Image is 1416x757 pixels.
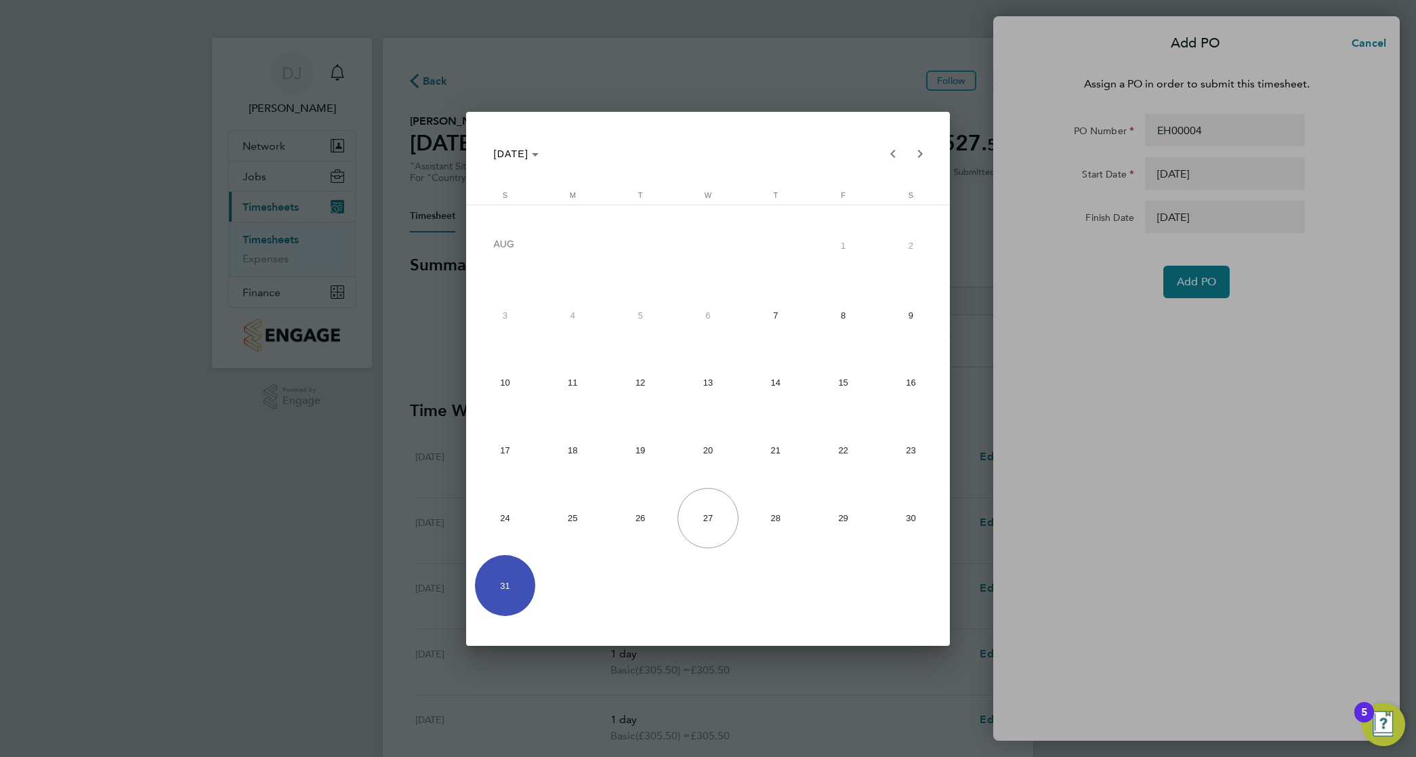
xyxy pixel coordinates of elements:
span: 7 [745,285,806,346]
span: 20 [678,420,738,481]
button: August 29, 2025 [810,485,877,552]
button: August 31, 2025 [472,552,539,619]
button: August 26, 2025 [606,485,674,552]
button: August 7, 2025 [742,281,810,349]
span: 21 [745,420,806,481]
button: August 6, 2025 [674,281,742,349]
span: 1 [813,214,874,278]
div: 5 [1361,712,1367,730]
span: 10 [475,352,536,413]
button: August 14, 2025 [742,349,810,417]
span: 23 [881,420,942,481]
button: August 1, 2025 [810,210,877,281]
button: Open Resource Center, 5 new notifications [1362,703,1405,746]
button: August 12, 2025 [606,349,674,417]
span: 11 [542,352,603,413]
span: T [773,191,778,199]
span: 4 [542,285,603,346]
span: [DATE] [494,148,529,159]
span: 13 [678,352,738,413]
button: August 15, 2025 [810,349,877,417]
button: August 5, 2025 [606,281,674,349]
button: August 4, 2025 [539,281,606,349]
button: August 27, 2025 [674,485,742,552]
span: 31 [475,555,536,616]
button: August 20, 2025 [674,417,742,485]
button: August 13, 2025 [674,349,742,417]
button: August 17, 2025 [472,417,539,485]
button: August 25, 2025 [539,485,606,552]
span: 27 [678,488,738,549]
span: 17 [475,420,536,481]
button: August 30, 2025 [877,485,945,552]
button: Choose month and year [488,142,545,166]
span: 29 [813,488,874,549]
span: 16 [881,352,942,413]
button: Previous month [879,140,907,167]
span: 3 [475,285,536,346]
span: 6 [678,285,738,346]
button: August 23, 2025 [877,417,945,485]
span: F [841,191,846,199]
button: August 3, 2025 [472,281,539,349]
button: August 19, 2025 [606,417,674,485]
span: W [705,191,711,199]
button: August 28, 2025 [742,485,810,552]
span: 8 [813,285,874,346]
span: S [909,191,913,199]
button: August 16, 2025 [877,349,945,417]
span: 25 [542,488,603,549]
span: S [503,191,507,199]
button: August 22, 2025 [810,417,877,485]
td: AUG [472,210,810,281]
span: M [570,191,576,199]
span: 2 [881,214,942,278]
span: 19 [610,420,671,481]
button: Next month [907,140,934,167]
span: 24 [475,488,536,549]
button: August 18, 2025 [539,417,606,485]
span: 26 [610,488,671,549]
span: 18 [542,420,603,481]
button: August 10, 2025 [472,349,539,417]
span: 12 [610,352,671,413]
button: August 2, 2025 [877,210,945,281]
span: 22 [813,420,874,481]
span: 30 [881,488,942,549]
button: August 21, 2025 [742,417,810,485]
span: 15 [813,352,874,413]
span: 5 [610,285,671,346]
button: August 11, 2025 [539,349,606,417]
button: August 8, 2025 [810,281,877,349]
span: 28 [745,488,806,549]
span: T [638,191,643,199]
button: August 9, 2025 [877,281,945,349]
span: 9 [881,285,942,346]
span: 14 [745,352,806,413]
button: August 24, 2025 [472,485,539,552]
